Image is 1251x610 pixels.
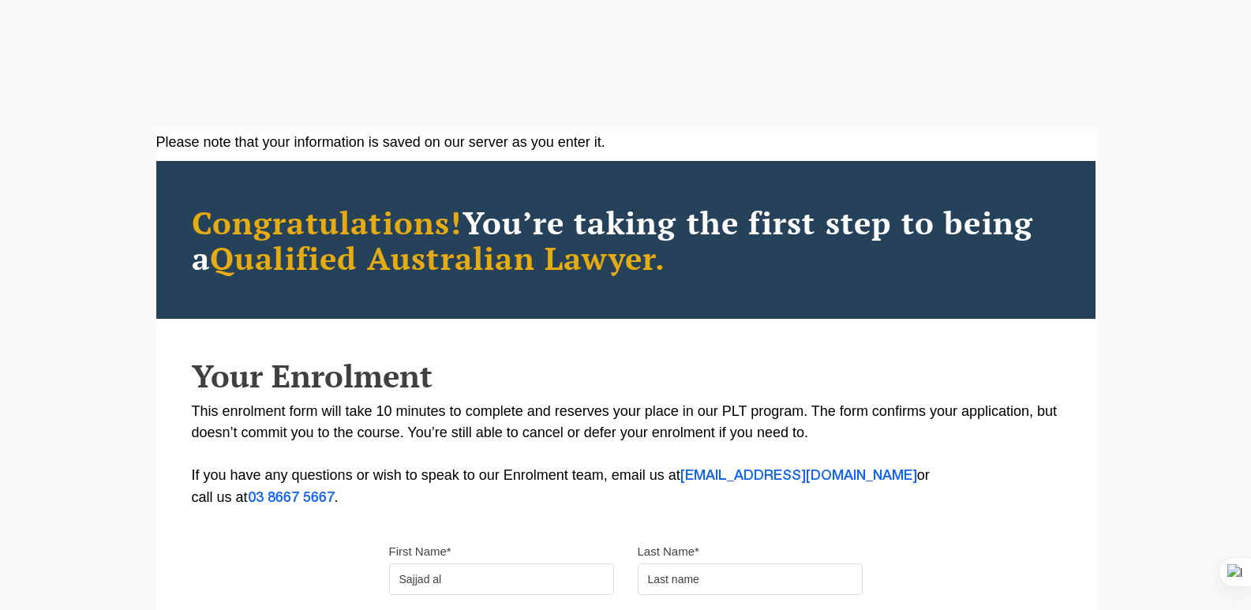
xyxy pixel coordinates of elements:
span: Qualified Australian Lawyer. [210,237,666,279]
a: [EMAIL_ADDRESS][DOMAIN_NAME] [680,470,917,482]
h2: You’re taking the first step to being a [192,204,1060,275]
input: Last name [638,563,863,595]
span: Congratulations! [192,201,463,243]
a: 03 8667 5667 [248,492,335,504]
label: First Name* [389,544,451,559]
label: Last Name* [638,544,699,559]
p: This enrolment form will take 10 minutes to complete and reserves your place in our PLT program. ... [192,401,1060,509]
div: Please note that your information is saved on our server as you enter it. [156,132,1096,153]
h2: Your Enrolment [192,358,1060,393]
input: First name [389,563,614,595]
